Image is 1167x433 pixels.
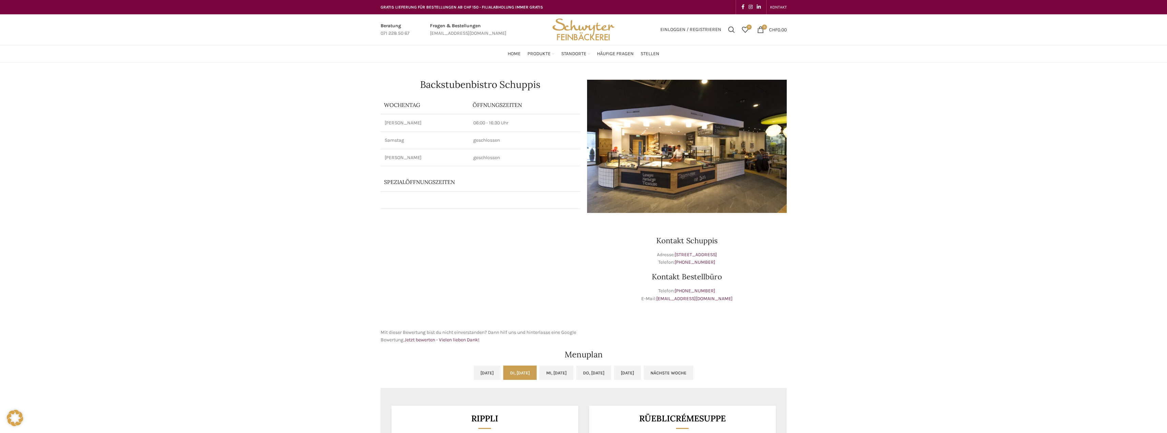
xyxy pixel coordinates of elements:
a: Suchen [725,23,738,36]
a: [DATE] [614,366,641,380]
h2: Menuplan [381,351,787,359]
a: [EMAIL_ADDRESS][DOMAIN_NAME] [656,296,733,301]
a: Einloggen / Registrieren [657,23,725,36]
a: [DATE] [474,366,501,380]
a: Stellen [641,47,659,61]
a: Häufige Fragen [597,47,634,61]
span: Produkte [527,51,551,57]
span: CHF [769,27,778,32]
a: Produkte [527,47,554,61]
div: Main navigation [377,47,790,61]
a: [PHONE_NUMBER] [675,259,715,265]
p: Wochentag [384,101,466,109]
span: Standorte [561,51,586,57]
div: Secondary navigation [767,0,790,14]
span: Stellen [641,51,659,57]
h1: Backstubenbistro Schuppis [381,80,580,89]
span: 0 [747,25,752,30]
h3: Kontakt Schuppis [587,237,787,244]
span: GRATIS LIEFERUNG FÜR BESTELLUNGEN AB CHF 150 - FILIALABHOLUNG IMMER GRATIS [381,5,543,10]
p: [PERSON_NAME] [385,120,465,126]
a: Jetzt bewerten - Vielen lieben Dank! [404,337,479,343]
img: Bäckerei Schwyter [550,14,617,45]
a: Infobox link [430,22,506,37]
a: [STREET_ADDRESS] [675,252,717,258]
iframe: schwyter schuppis [381,220,580,322]
a: Di, [DATE] [503,366,537,380]
p: [PERSON_NAME] [385,154,465,161]
p: ÖFFNUNGSZEITEN [473,101,577,109]
h3: Rippli [400,414,570,423]
span: Home [508,51,521,57]
p: Spezialöffnungszeiten [384,178,544,186]
h3: Rüeblicrémesuppe [597,414,767,423]
a: Linkedin social link [755,2,763,12]
p: Samstag [385,137,465,144]
p: Telefon: E-Mail: [587,287,787,303]
h3: Kontakt Bestellbüro [587,273,787,280]
a: Infobox link [381,22,410,37]
a: Facebook social link [739,2,747,12]
span: Häufige Fragen [597,51,634,57]
a: Nächste Woche [644,366,693,380]
a: Home [508,47,521,61]
a: 0 CHF0.00 [754,23,790,36]
p: geschlossen [473,154,576,161]
a: Site logo [550,26,617,32]
a: KONTAKT [770,0,787,14]
span: Einloggen / Registrieren [660,27,721,32]
div: Meine Wunschliste [738,23,752,36]
a: Do, [DATE] [576,366,611,380]
span: KONTAKT [770,5,787,10]
a: [PHONE_NUMBER] [675,288,715,294]
p: geschlossen [473,137,576,144]
bdi: 0.00 [769,27,787,32]
a: 0 [738,23,752,36]
a: Mi, [DATE] [539,366,573,380]
p: Mit dieser Bewertung bist du nicht einverstanden? Dann hilf uns und hinterlasse eine Google Bewer... [381,329,580,344]
span: 0 [762,25,767,30]
p: 06:00 - 16:30 Uhr [473,120,576,126]
p: Adresse: Telefon: [587,251,787,266]
a: Instagram social link [747,2,755,12]
a: Standorte [561,47,590,61]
